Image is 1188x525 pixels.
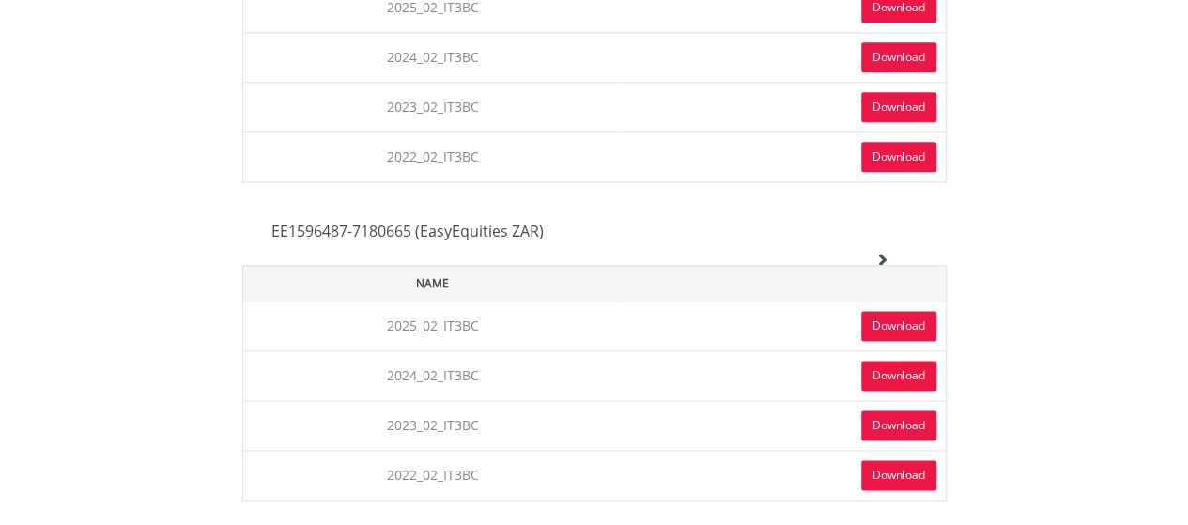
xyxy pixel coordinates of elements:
td: 2022_02_IT3BC [242,131,623,181]
a: Download [861,410,936,440]
th: Name [242,265,623,301]
a: Download [861,460,936,490]
td: 2022_02_IT3BC [242,450,623,500]
span: EE1596487-7180665 (EasyEquities ZAR) [271,221,544,241]
a: Download [861,361,936,391]
td: 2024_02_IT3BC [242,32,623,82]
td: 2024_02_IT3BC [242,350,623,400]
a: Download [861,42,936,72]
a: Download [861,92,936,122]
a: Download [861,311,936,341]
td: 2023_02_IT3BC [242,400,623,450]
td: 2025_02_IT3BC [242,301,623,350]
a: Download [861,142,936,172]
td: 2023_02_IT3BC [242,82,623,131]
